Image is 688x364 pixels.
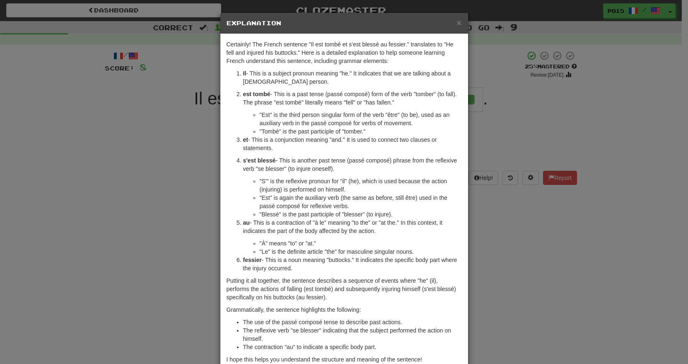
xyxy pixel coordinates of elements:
li: "Blessé" is the past participle of "blesser" (to injure). [260,210,462,218]
button: Close [456,18,461,27]
li: "Est" is again the auxiliary verb (the same as before, still être) used in the passé composé for ... [260,194,462,210]
p: Certainly! The French sentence "Il est tombé et s'est blessé au fessier." translates to "He fell ... [227,40,462,65]
li: "Est" is the third person singular form of the verb "être" (to be), used as an auxiliary verb in ... [260,111,462,127]
li: "S'" is the reflexive pronoun for "il" (he), which is used because the action (injuring) is perfo... [260,177,462,194]
strong: au [243,219,250,226]
p: Grammatically, the sentence highlights the following: [227,306,462,314]
li: The reflexive verb "se blesser" indicating that the subject performed the action on himself. [243,326,462,343]
li: The use of the passé composé tense to describe past actions. [243,318,462,326]
p: - This is a contraction of "à le" meaning "to the" or "at the." In this context, it indicates the... [243,218,462,235]
p: - This is another past tense (passé composé) phrase from the reflexive verb "se blesser" (to inju... [243,156,462,173]
strong: Il [243,70,246,77]
li: "À" means "to" or "at." [260,239,462,248]
p: - This is a past tense (passé composé) form of the verb "tomber" (to fall). The phrase "est tombé... [243,90,462,107]
p: I hope this helps you understand the structure and meaning of the sentence! [227,355,462,364]
strong: fessier [243,257,262,263]
li: "Le" is the definite article "the" for masculine singular nouns. [260,248,462,256]
li: The contraction "au" to indicate a specific body part. [243,343,462,351]
p: - This is a subject pronoun meaning "he." It indicates that we are talking about a [DEMOGRAPHIC_D... [243,69,462,86]
span: × [456,18,461,27]
h5: Explanation [227,19,462,27]
p: Putting it all together, the sentence describes a sequence of events where "he" (il), performs th... [227,277,462,301]
p: - This is a conjunction meaning "and." It is used to connect two clauses or statements. [243,136,462,152]
strong: s'est blessé [243,157,276,164]
strong: est tombé [243,91,270,97]
strong: et [243,136,248,143]
li: "Tombé" is the past participle of "tomber." [260,127,462,136]
p: - This is a noun meaning "buttocks." It indicates the specific body part where the injury occurred. [243,256,462,272]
